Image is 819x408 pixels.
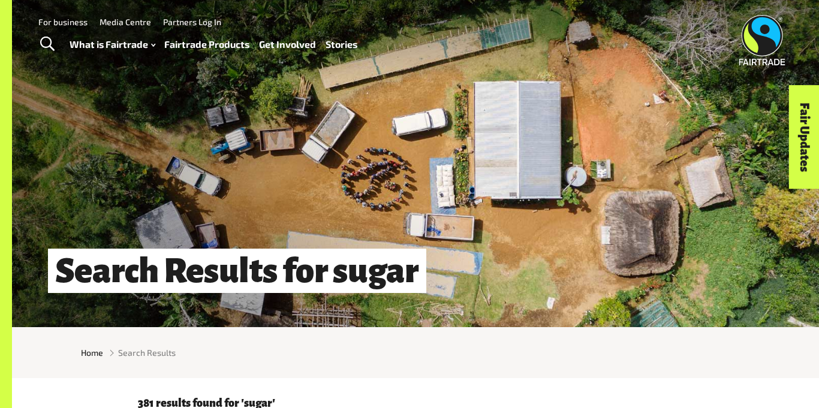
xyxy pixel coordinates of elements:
[118,346,176,359] span: Search Results
[38,17,88,27] a: For business
[70,36,155,53] a: What is Fairtrade
[164,36,249,53] a: Fairtrade Products
[48,249,426,293] h1: Search Results for sugar
[81,346,103,359] a: Home
[739,15,785,65] img: Fairtrade Australia New Zealand logo
[326,36,357,53] a: Stories
[32,29,62,59] a: Toggle Search
[259,36,316,53] a: Get Involved
[100,17,151,27] a: Media Centre
[163,17,221,27] a: Partners Log In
